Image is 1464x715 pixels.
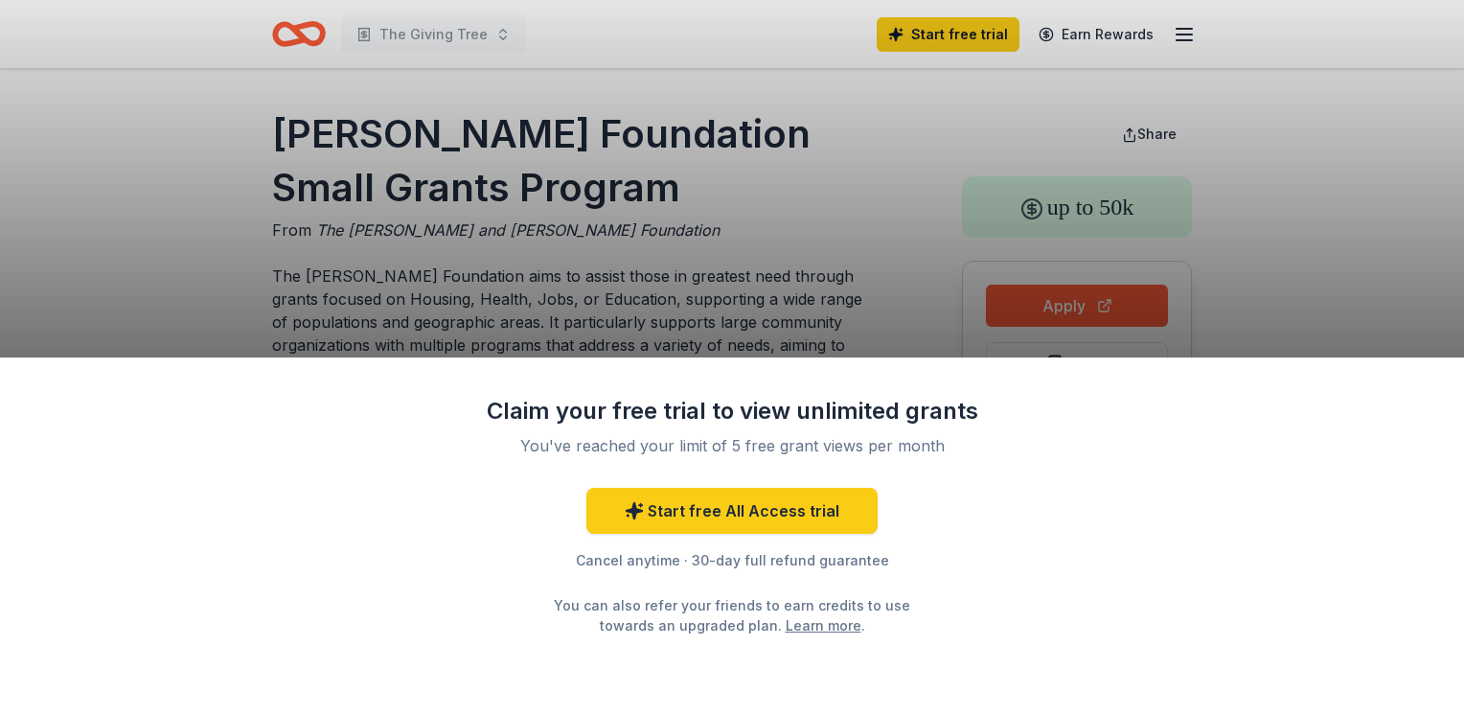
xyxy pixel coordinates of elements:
[483,549,981,572] div: Cancel anytime · 30-day full refund guarantee
[786,615,861,635] a: Learn more
[586,488,878,534] a: Start free All Access trial
[506,434,958,457] div: You've reached your limit of 5 free grant views per month
[483,396,981,427] div: Claim your free trial to view unlimited grants
[537,595,927,635] div: You can also refer your friends to earn credits to use towards an upgraded plan. .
